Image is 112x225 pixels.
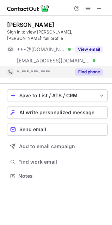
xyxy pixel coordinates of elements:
div: Save to List / ATS / CRM [19,93,95,98]
button: Notes [7,171,108,181]
span: Notes [18,173,105,179]
button: Reveal Button [75,46,103,53]
button: AI write personalized message [7,106,108,119]
div: [PERSON_NAME] [7,21,54,28]
span: Add to email campaign [19,144,75,149]
button: Add to email campaign [7,140,108,153]
button: Find work email [7,157,108,167]
button: save-profile-one-click [7,89,108,102]
img: ContactOut v5.3.10 [7,4,49,13]
span: [EMAIL_ADDRESS][DOMAIN_NAME] [17,57,90,64]
div: Sign in to view [PERSON_NAME], [PERSON_NAME]’ full profile [7,29,108,42]
span: Find work email [18,159,105,165]
span: Send email [19,127,46,132]
span: AI write personalized message [19,110,94,115]
button: Send email [7,123,108,136]
button: Reveal Button [75,68,103,75]
span: ***@[DOMAIN_NAME] [17,46,66,53]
